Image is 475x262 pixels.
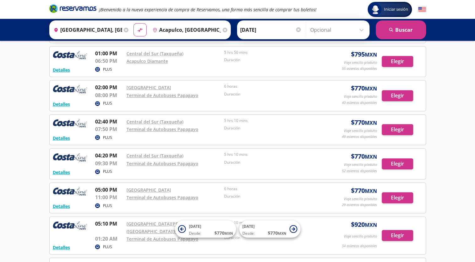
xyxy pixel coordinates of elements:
[242,231,255,236] span: Desde:
[127,58,168,64] a: Acapulco Diamante
[127,221,209,234] a: [GEOGRAPHIC_DATA][PERSON_NAME] ([GEOGRAPHIC_DATA][PERSON_NAME])
[53,152,87,164] img: RESERVAMOS
[127,161,198,166] a: Terminal de Autobuses Papagayo
[351,186,377,195] span: $ 770
[95,50,123,57] p: 01:00 PM
[382,56,413,67] button: Elegir
[224,152,319,157] p: 5 hrs 10 mins
[51,22,122,38] input: Buscar Origen
[242,224,255,229] span: [DATE]
[418,6,426,14] button: English
[103,135,112,140] p: PLUS
[382,124,413,135] button: Elegir
[240,22,302,38] input: Elegir Fecha
[99,7,316,13] em: ¡Bienvenido a la nueva experiencia de compra de Reservamos, una forma más sencilla de comprar tus...
[344,196,377,202] p: Viaje sencillo p/adulto
[342,202,377,208] p: 29 asientos disponibles
[224,50,319,55] p: 5 hrs 50 mins
[127,51,183,57] a: Central del Sur (Taxqueña)
[53,203,70,210] button: Detalles
[382,90,413,101] button: Elegir
[344,94,377,99] p: Viaje sencillo p/adulto
[365,188,377,194] small: MXN
[365,85,377,92] small: MXN
[127,153,183,159] a: Central del Sur (Taxqueña)
[351,84,377,93] span: $ 770
[95,91,123,99] p: 08:00 PM
[127,187,171,193] a: [GEOGRAPHIC_DATA]
[95,220,123,227] p: 05:10 PM
[53,67,70,73] button: Detalles
[344,60,377,65] p: Viaje sencillo p/adulto
[342,168,377,174] p: 52 asientos disponibles
[103,169,112,174] p: PLUS
[53,101,70,107] button: Detalles
[127,92,198,98] a: Terminal de Autobuses Papagayo
[376,20,426,39] button: Buscar
[95,194,123,201] p: 11:00 PM
[224,160,319,165] p: Duración
[103,101,112,106] p: PLUS
[382,230,413,241] button: Elegir
[224,91,319,97] p: Duración
[95,160,123,167] p: 09:30 PM
[224,125,319,131] p: Duración
[342,100,377,106] p: 40 asientos disponibles
[351,118,377,127] span: $ 770
[278,231,286,236] small: MXN
[365,221,377,228] small: MXN
[189,224,201,229] span: [DATE]
[365,119,377,126] small: MXN
[95,235,123,243] p: 01:20 AM
[53,84,87,96] img: RESERVAMOS
[224,194,319,199] p: Duración
[342,243,377,249] p: 34 asientos disponibles
[49,4,96,15] a: Brand Logo
[103,244,112,250] p: PLUS
[214,230,233,236] span: $ 770
[224,118,319,123] p: 5 hrs 10 mins
[381,6,411,13] span: Iniciar sesión
[175,221,236,238] button: [DATE]Desde:$770MXN
[351,152,377,161] span: $ 770
[268,230,286,236] span: $ 770
[344,234,377,239] p: Viaje sencillo p/adulto
[95,84,123,91] p: 02:00 PM
[239,221,300,238] button: [DATE]Desde:$770MXN
[95,186,123,194] p: 05:00 PM
[53,186,87,199] img: RESERVAMOS
[189,231,201,236] span: Desde:
[342,134,377,139] p: 49 asientos disponibles
[53,169,70,176] button: Detalles
[49,4,96,13] i: Brand Logo
[365,51,377,58] small: MXN
[224,235,319,241] p: Duración
[127,119,183,125] a: Central del Sur (Taxqueña)
[224,57,319,63] p: Duración
[127,194,198,200] a: Terminal de Autobuses Papagayo
[224,220,319,226] p: 8 hrs 10 mins
[382,192,413,203] button: Elegir
[53,118,87,130] img: RESERVAMOS
[351,50,377,59] span: $ 795
[150,22,221,38] input: Buscar Destino
[365,153,377,160] small: MXN
[127,85,171,90] a: [GEOGRAPHIC_DATA]
[53,135,70,141] button: Detalles
[342,66,377,71] p: 55 asientos disponibles
[224,186,319,192] p: 6 horas
[127,126,198,132] a: Terminal de Autobuses Papagayo
[310,22,366,38] input: Opcional
[344,128,377,134] p: Viaje sencillo p/adulto
[95,125,123,133] p: 07:50 PM
[382,158,413,169] button: Elegir
[344,162,377,167] p: Viaje sencillo p/adulto
[53,50,87,62] img: RESERVAMOS
[95,152,123,159] p: 04:20 PM
[53,220,87,232] img: RESERVAMOS
[224,84,319,89] p: 6 horas
[95,57,123,65] p: 06:50 PM
[53,244,70,251] button: Detalles
[103,203,112,209] p: PLUS
[103,67,112,72] p: PLUS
